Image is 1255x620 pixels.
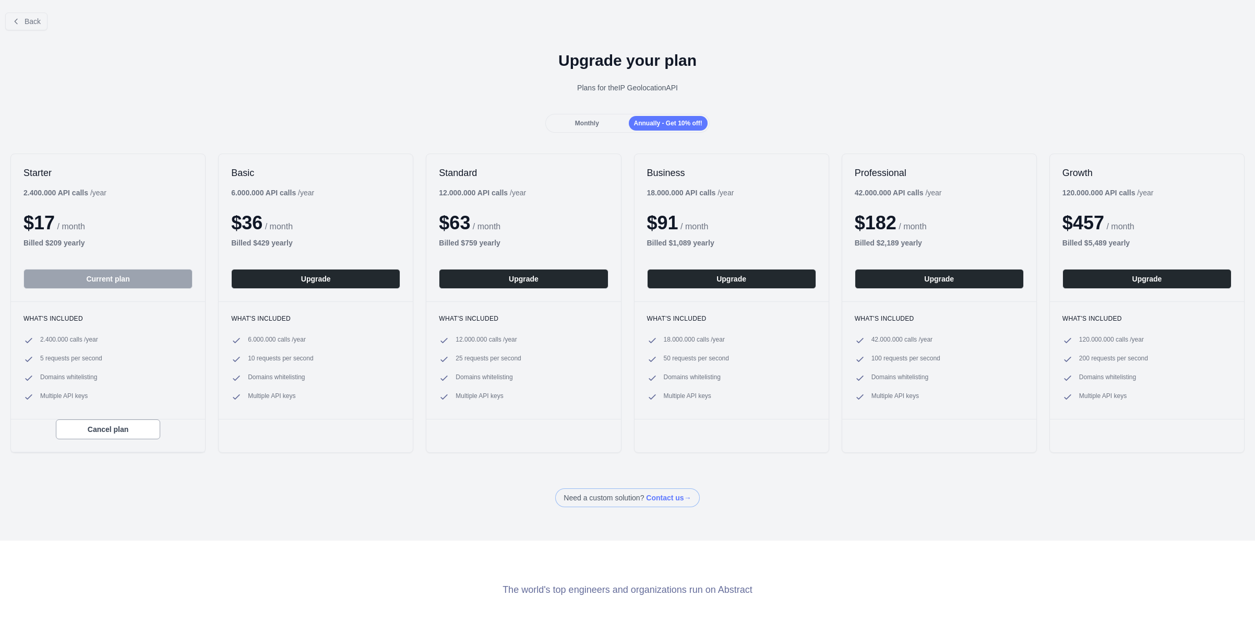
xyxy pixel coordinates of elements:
b: 18.000.000 API calls [647,189,716,197]
h2: Professional [855,167,1024,179]
h2: Standard [439,167,608,179]
b: 42.000.000 API calls [855,189,924,197]
div: / year [855,188,942,198]
div: / year [647,188,734,198]
h2: Business [647,167,816,179]
div: / year [439,188,526,198]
